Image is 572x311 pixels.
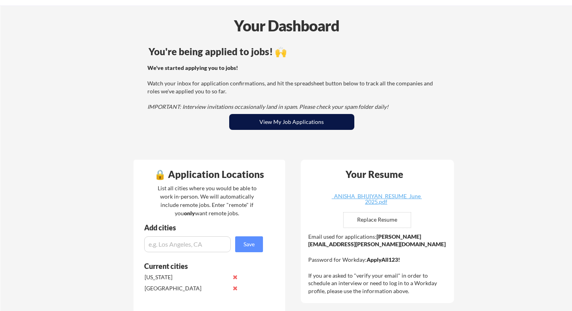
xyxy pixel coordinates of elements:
[308,233,448,295] div: Email used for applications: Password for Workday: If you are asked to "verify your email" in ord...
[184,210,195,216] strong: only
[1,14,572,37] div: Your Dashboard
[153,184,262,217] div: List all cities where you would be able to work in-person. We will automatically include remote j...
[229,114,354,130] button: View My Job Applications
[367,256,400,263] strong: ApplyAll123!
[308,233,446,248] strong: [PERSON_NAME][EMAIL_ADDRESS][PERSON_NAME][DOMAIN_NAME]
[147,64,238,71] strong: We've started applying you to jobs!
[329,193,423,205] div: _ANISHA_BHUIYAN_RESUME_June 2025.pdf
[145,284,228,292] div: [GEOGRAPHIC_DATA]
[329,193,423,206] a: _ANISHA_BHUIYAN_RESUME_June 2025.pdf
[235,236,263,252] button: Save
[144,224,265,231] div: Add cities
[135,170,283,179] div: 🔒 Application Locations
[144,263,254,270] div: Current cities
[145,273,228,281] div: [US_STATE]
[149,47,435,56] div: You're being applied to jobs! 🙌
[335,170,414,179] div: Your Resume
[147,64,434,111] div: Watch your inbox for application confirmations, and hit the spreadsheet button below to track all...
[144,236,231,252] input: e.g. Los Angeles, CA
[147,103,388,110] em: IMPORTANT: Interview invitations occasionally land in spam. Please check your spam folder daily!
